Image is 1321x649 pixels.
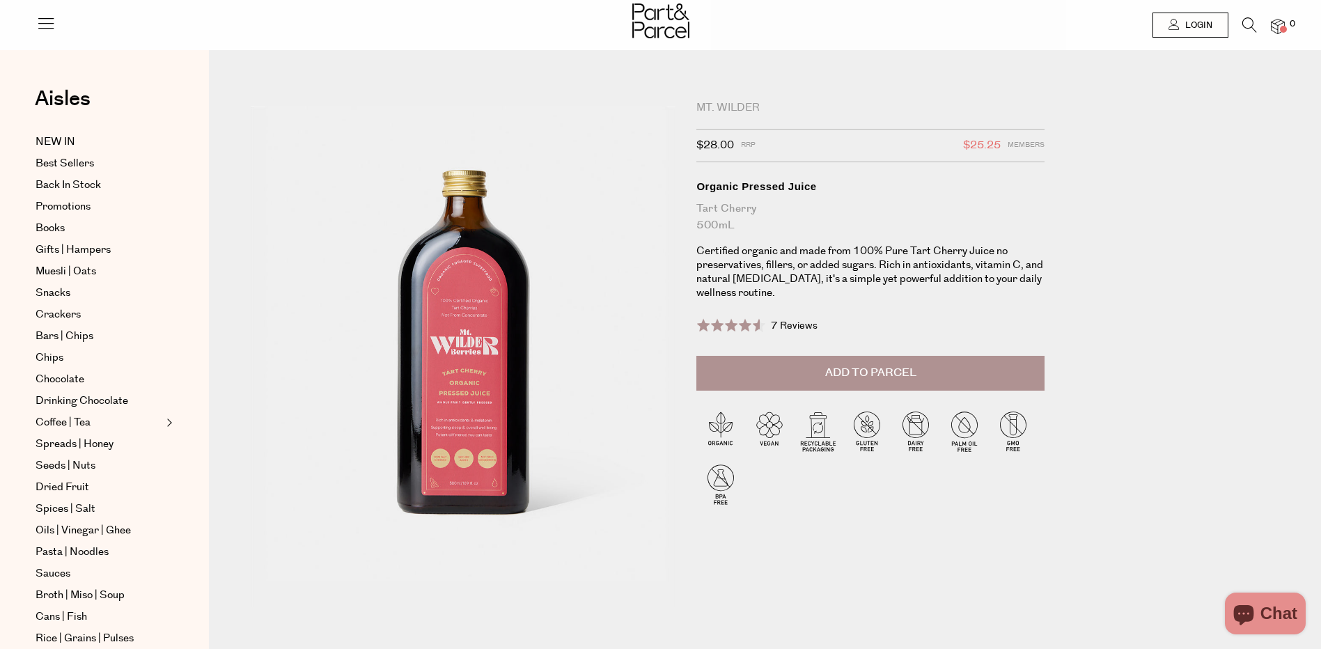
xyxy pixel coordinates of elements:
a: Dried Fruit [36,479,162,496]
a: Muesli | Oats [36,263,162,280]
a: Seeds | Nuts [36,458,162,474]
img: P_P-ICONS-Live_Bec_V11_Palm_Oil_Free.svg [940,407,989,455]
a: Pasta | Noodles [36,544,162,561]
a: Sauces [36,565,162,582]
img: Part&Parcel [632,3,689,38]
a: Best Sellers [36,155,162,172]
a: Oils | Vinegar | Ghee [36,522,162,539]
div: Organic Pressed Juice [696,180,1045,194]
span: Best Sellers [36,155,94,172]
span: 7 Reviews [771,319,818,333]
span: Dried Fruit [36,479,89,496]
span: Coffee | Tea [36,414,91,431]
span: Broth | Miso | Soup [36,587,125,604]
span: Chocolate [36,371,84,388]
a: Rice | Grains | Pulses [36,630,162,647]
span: $28.00 [696,136,734,155]
img: P_P-ICONS-Live_Bec_V11_Dairy_Free.svg [891,407,940,455]
img: P_P-ICONS-Live_Bec_V11_BPA_Free.svg [696,460,745,508]
a: Spreads | Honey [36,436,162,453]
span: Cans | Fish [36,609,87,625]
a: Gifts | Hampers [36,242,162,258]
div: Mt. Wilder [696,101,1045,115]
span: NEW IN [36,134,75,150]
span: Crackers [36,306,81,323]
span: Aisles [35,84,91,114]
a: Bars | Chips [36,328,162,345]
a: Crackers [36,306,162,323]
a: Promotions [36,198,162,215]
img: A bottle of Mt Wilder organic pressed juice with a red label on a white background. [251,106,675,607]
img: P_P-ICONS-Live_Bec_V11_Gluten_Free.svg [843,407,891,455]
span: Books [36,220,65,237]
span: Chips [36,350,63,366]
button: Expand/Collapse Coffee | Tea [163,414,173,431]
a: 0 [1271,19,1285,33]
a: Books [36,220,162,237]
span: Snacks [36,285,70,302]
img: P_P-ICONS-Live_Bec_V11_Recyclable_Packaging.svg [794,407,843,455]
span: Pasta | Noodles [36,544,109,561]
span: Members [1008,136,1045,155]
a: Cans | Fish [36,609,162,625]
span: Drinking Chocolate [36,393,128,409]
span: Rice | Grains | Pulses [36,630,134,647]
span: 0 [1286,18,1299,31]
a: Spices | Salt [36,501,162,517]
a: Back In Stock [36,177,162,194]
p: Certified organic and made from 100% Pure Tart Cherry Juice no preservatives, fillers, or added s... [696,244,1045,300]
a: Chocolate [36,371,162,388]
span: $25.25 [963,136,1001,155]
inbox-online-store-chat: Shopify online store chat [1221,593,1310,638]
span: Muesli | Oats [36,263,96,280]
span: Promotions [36,198,91,215]
span: RRP [741,136,756,155]
a: NEW IN [36,134,162,150]
span: Spreads | Honey [36,436,114,453]
a: Coffee | Tea [36,414,162,431]
img: P_P-ICONS-Live_Bec_V11_GMO_Free.svg [989,407,1038,455]
img: P_P-ICONS-Live_Bec_V11_Vegan.svg [745,407,794,455]
a: Drinking Chocolate [36,393,162,409]
a: Snacks [36,285,162,302]
a: Chips [36,350,162,366]
span: Sauces [36,565,70,582]
span: Bars | Chips [36,328,93,345]
a: Login [1152,13,1228,38]
div: Tart Cherry 500mL [696,201,1045,234]
a: Aisles [35,88,91,123]
span: Back In Stock [36,177,101,194]
img: P_P-ICONS-Live_Bec_V11_Organic.svg [696,407,745,455]
span: Seeds | Nuts [36,458,95,474]
span: Login [1182,19,1212,31]
span: Gifts | Hampers [36,242,111,258]
a: Broth | Miso | Soup [36,587,162,604]
button: Add to Parcel [696,356,1045,391]
span: Add to Parcel [825,365,916,381]
span: Oils | Vinegar | Ghee [36,522,131,539]
span: Spices | Salt [36,501,95,517]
